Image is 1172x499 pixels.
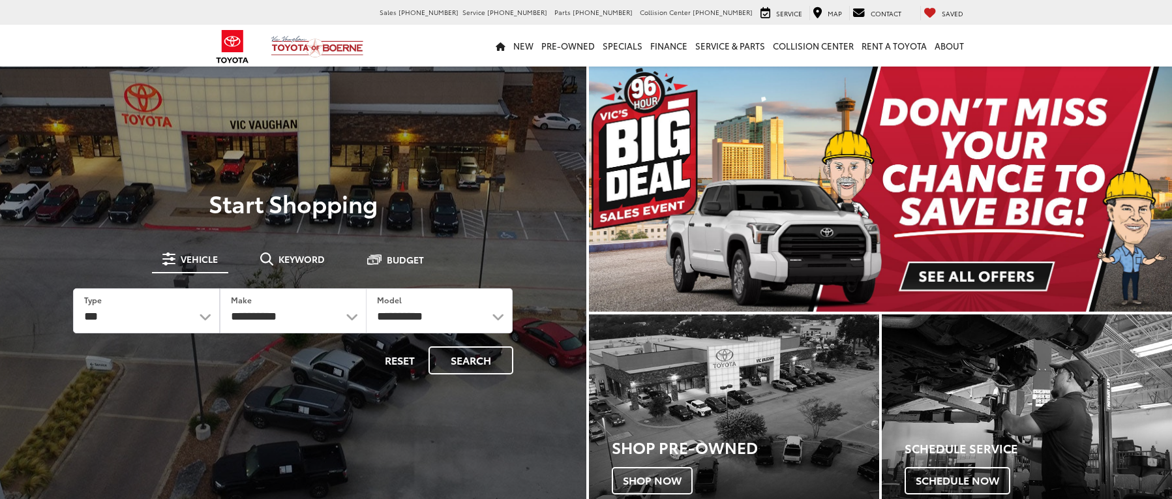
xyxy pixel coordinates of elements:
span: Schedule Now [905,467,1010,494]
a: My Saved Vehicles [920,6,967,20]
label: Make [231,294,252,305]
span: Contact [871,8,901,18]
span: Saved [942,8,963,18]
span: Parts [554,7,571,17]
button: Search [428,346,513,374]
span: [PHONE_NUMBER] [398,7,458,17]
span: [PHONE_NUMBER] [487,7,547,17]
img: Toyota [208,25,257,68]
a: Contact [849,6,905,20]
a: Service & Parts: Opens in a new tab [691,25,769,67]
span: Keyword [278,254,325,264]
h4: Schedule Service [905,442,1172,455]
a: About [931,25,968,67]
span: Service [462,7,485,17]
span: Vehicle [181,254,218,264]
span: [PHONE_NUMBER] [573,7,633,17]
a: Specials [599,25,646,67]
a: Pre-Owned [537,25,599,67]
h3: Shop Pre-Owned [612,438,879,455]
button: Reset [374,346,426,374]
a: Rent a Toyota [858,25,931,67]
img: Vic Vaughan Toyota of Boerne [271,35,364,58]
label: Type [84,294,102,305]
label: Model [377,294,402,305]
span: Service [776,8,802,18]
span: Shop Now [612,467,693,494]
a: Finance [646,25,691,67]
p: Start Shopping [55,190,532,216]
a: New [509,25,537,67]
a: Service [757,6,805,20]
span: Collision Center [640,7,691,17]
a: Collision Center [769,25,858,67]
span: Map [828,8,842,18]
span: Sales [380,7,397,17]
span: [PHONE_NUMBER] [693,7,753,17]
a: Home [492,25,509,67]
span: Budget [387,255,424,264]
a: Map [809,6,845,20]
